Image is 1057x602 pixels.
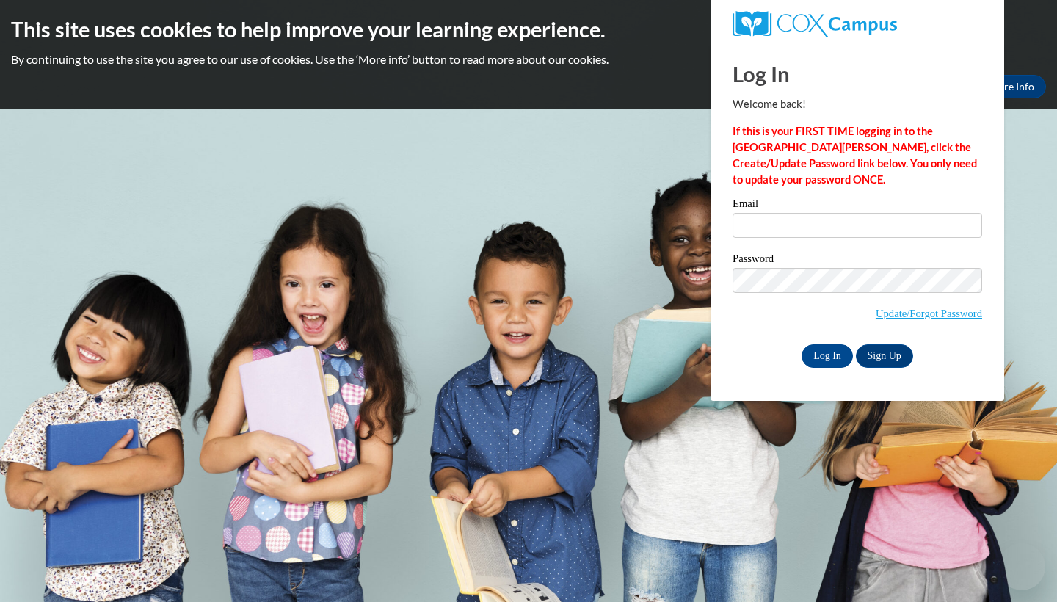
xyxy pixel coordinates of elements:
[733,96,982,112] p: Welcome back!
[11,51,1046,68] p: By continuing to use the site you agree to our use of cookies. Use the ‘More info’ button to read...
[733,253,982,268] label: Password
[11,15,1046,44] h2: This site uses cookies to help improve your learning experience.
[977,75,1046,98] a: More Info
[802,344,853,368] input: Log In
[998,543,1045,590] iframe: Button to launch messaging window
[733,11,897,37] img: COX Campus
[856,344,913,368] a: Sign Up
[733,198,982,213] label: Email
[733,11,982,37] a: COX Campus
[733,125,977,186] strong: If this is your FIRST TIME logging in to the [GEOGRAPHIC_DATA][PERSON_NAME], click the Create/Upd...
[733,59,982,89] h1: Log In
[876,308,982,319] a: Update/Forgot Password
